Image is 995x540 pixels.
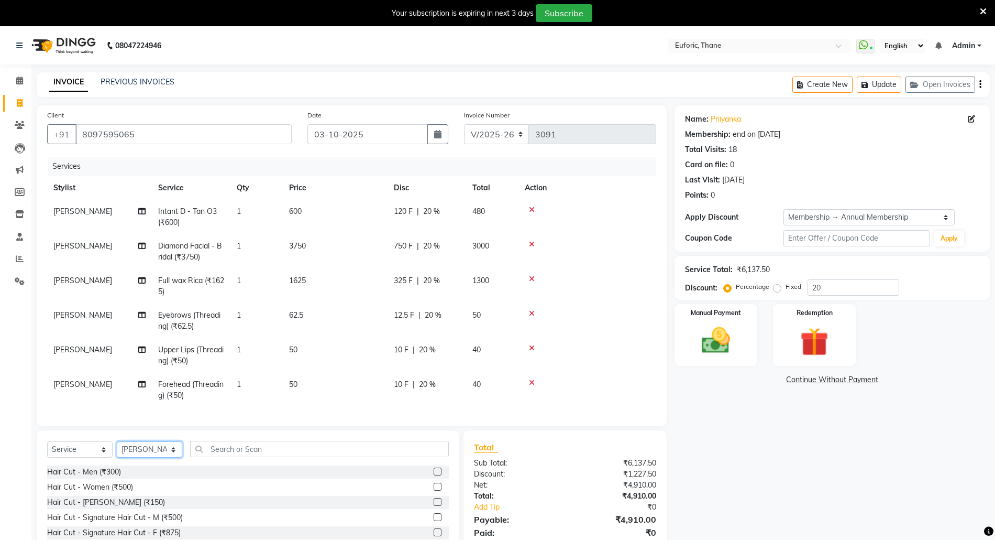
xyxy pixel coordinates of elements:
a: PREVIOUS INVOICES [101,77,174,87]
div: ₹0 [565,526,664,539]
span: 1 [237,241,241,251]
span: 600 [289,207,302,216]
span: 20 % [423,206,440,217]
div: Sub Total: [466,458,565,469]
label: Date [307,111,322,120]
span: [PERSON_NAME] [53,310,112,320]
img: _cash.svg [693,324,739,357]
span: | [417,206,419,217]
span: 20 % [423,275,440,286]
span: [PERSON_NAME] [53,276,112,285]
div: ₹6,137.50 [737,264,770,275]
div: Last Visit: [685,175,720,186]
div: Service Total: [685,264,733,275]
div: Hair Cut - [PERSON_NAME] (₹150) [47,497,165,508]
div: Total: [466,491,565,502]
div: Services [48,157,664,176]
span: 1 [237,276,241,285]
span: 1300 [472,276,489,285]
span: 3000 [472,241,489,251]
span: Total [474,442,498,453]
span: 120 F [394,206,413,217]
span: 20 % [423,241,440,252]
span: | [417,275,419,286]
label: Percentage [736,282,769,291]
div: ₹4,910.00 [565,513,664,526]
div: Card on file: [685,159,728,170]
div: Name: [685,114,709,125]
label: Client [47,111,64,120]
span: | [413,344,415,355]
button: Update [857,77,901,93]
button: Open Invoices [905,77,975,93]
div: ₹6,137.50 [565,458,664,469]
span: 3750 [289,241,306,251]
span: [PERSON_NAME] [53,241,112,251]
div: [DATE] [722,175,745,186]
span: 12.5 F [394,310,414,321]
div: end on [DATE] [733,129,780,140]
label: Manual Payment [691,308,741,318]
div: Hair Cut - Men (₹300) [47,467,121,478]
span: Admin [952,40,975,51]
span: | [417,241,419,252]
div: Points: [685,190,709,201]
span: | [413,379,415,390]
div: Discount: [466,469,565,480]
span: 1625 [289,276,306,285]
span: 20 % [419,379,436,390]
span: 1 [237,380,241,389]
div: Hair Cut - Signature Hair Cut - F (₹875) [47,527,181,538]
span: 750 F [394,241,413,252]
button: Apply [934,231,964,246]
a: Add Tip [466,502,582,513]
th: Service [152,176,230,200]
div: Total Visits: [685,144,726,155]
label: Redemption [797,308,833,318]
span: [PERSON_NAME] [53,380,112,389]
th: Qty [230,176,283,200]
label: Invoice Number [464,111,510,120]
span: 40 [472,345,481,354]
button: +91 [47,124,76,144]
div: ₹1,227.50 [565,469,664,480]
div: Apply Discount [685,212,783,223]
th: Disc [388,176,466,200]
span: Forehead (Threading) (₹50) [158,380,224,400]
span: 62.5 [289,310,303,320]
th: Price [283,176,388,200]
span: Intant D - Tan O3 (₹600) [158,207,217,227]
img: _gift.svg [791,324,837,360]
span: 20 % [419,344,436,355]
div: 0 [711,190,715,201]
span: 1 [237,345,241,354]
span: Eyebrows (Threading) (₹62.5) [158,310,220,331]
span: Full wax Rica (₹1625) [158,276,224,296]
th: Stylist [47,176,152,200]
span: 1 [237,310,241,320]
span: 10 F [394,379,408,390]
div: ₹4,910.00 [565,491,664,502]
span: [PERSON_NAME] [53,345,112,354]
div: Discount: [685,283,717,294]
span: 20 % [425,310,441,321]
span: 50 [289,380,297,389]
span: 40 [472,380,481,389]
div: Net: [466,480,565,491]
div: Membership: [685,129,731,140]
span: Diamond Facial - Bridal (₹3750) [158,241,222,262]
div: ₹4,910.00 [565,480,664,491]
span: 50 [289,345,297,354]
div: ₹0 [582,502,665,513]
a: Continue Without Payment [677,374,988,385]
span: 480 [472,207,485,216]
div: Payable: [466,513,565,526]
img: logo [27,31,98,60]
span: Upper Lips (Threading) (₹50) [158,345,224,365]
div: Paid: [466,526,565,539]
span: 10 F [394,344,408,355]
button: Subscribe [536,4,592,22]
label: Fixed [786,282,801,291]
input: Search or Scan [190,441,449,457]
div: Hair Cut - Women (₹500) [47,482,133,493]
